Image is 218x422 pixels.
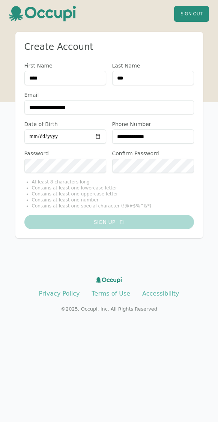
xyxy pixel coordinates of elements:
[32,191,194,197] li: Contains at least one uppercase letter
[32,179,194,185] li: At least 8 characters long
[112,120,194,128] label: Phone Number
[112,150,194,157] label: Confirm Password
[112,62,194,69] label: Last Name
[24,150,106,157] label: Password
[61,306,157,312] small: © 2025 , Occupi, Inc. All Rights Reserved
[32,185,194,191] li: Contains at least one lowercase letter
[24,91,194,99] label: Email
[142,290,179,297] a: Accessibility
[32,203,194,209] li: Contains at least one special character (!@#$%^&*)
[24,120,106,128] label: Date of Birth
[92,290,130,297] a: Terms of Use
[39,290,80,297] a: Privacy Policy
[174,6,209,22] button: Sign Out
[32,197,194,203] li: Contains at least one number
[24,62,106,69] label: First Name
[24,41,194,53] h2: Create Account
